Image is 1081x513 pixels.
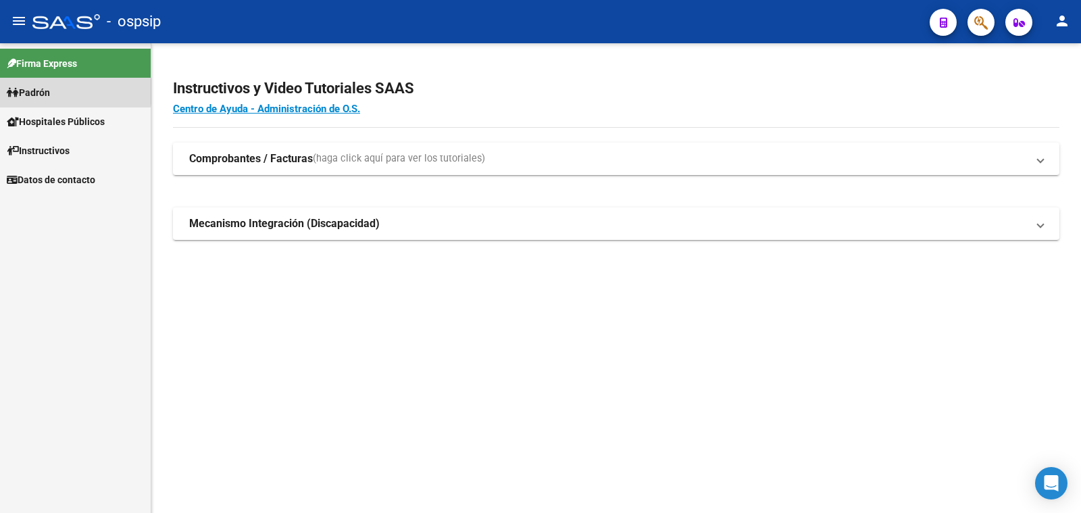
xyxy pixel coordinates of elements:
strong: Comprobantes / Facturas [189,151,313,166]
span: Firma Express [7,56,77,71]
mat-expansion-panel-header: Mecanismo Integración (Discapacidad) [173,207,1059,240]
span: Datos de contacto [7,172,95,187]
mat-icon: person [1054,13,1070,29]
mat-expansion-panel-header: Comprobantes / Facturas(haga click aquí para ver los tutoriales) [173,143,1059,175]
a: Centro de Ayuda - Administración de O.S. [173,103,360,115]
mat-icon: menu [11,13,27,29]
span: Hospitales Públicos [7,114,105,129]
span: Instructivos [7,143,70,158]
span: Padrón [7,85,50,100]
h2: Instructivos y Video Tutoriales SAAS [173,76,1059,101]
strong: Mecanismo Integración (Discapacidad) [189,216,380,231]
div: Open Intercom Messenger [1035,467,1067,499]
span: - ospsip [107,7,161,36]
span: (haga click aquí para ver los tutoriales) [313,151,485,166]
